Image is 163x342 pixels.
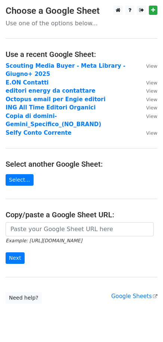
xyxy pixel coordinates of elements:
[6,130,72,136] a: Selfy Conto Corrente
[139,96,157,103] a: View
[6,87,95,94] a: editori energy da contattare
[146,80,157,86] small: View
[146,105,157,111] small: View
[6,252,25,264] input: Next
[6,210,157,219] h4: Copy/paste a Google Sheet URL:
[146,88,157,94] small: View
[6,174,34,186] a: Select...
[146,130,157,136] small: View
[6,79,48,86] a: E.ON Contatti
[6,63,125,78] a: Scouting Media Buyer - Meta Library - Giugno+ 2025
[6,104,95,111] a: ING All Time Editori Organici
[6,6,157,16] h3: Choose a Google Sheet
[6,238,82,243] small: Example: [URL][DOMAIN_NAME]
[139,113,157,119] a: View
[139,130,157,136] a: View
[146,63,157,69] small: View
[139,63,157,69] a: View
[6,113,101,128] a: Copia di domini-Gemini_Specifico_(NO_BRAND)
[6,222,154,236] input: Paste your Google Sheet URL here
[6,96,106,103] a: Octopus email per Engie editori
[139,87,157,94] a: View
[139,104,157,111] a: View
[6,19,157,27] p: Use one of the options below...
[139,79,157,86] a: View
[146,114,157,119] small: View
[111,293,157,300] a: Google Sheets
[6,292,42,304] a: Need help?
[6,50,157,59] h4: Use a recent Google Sheet:
[146,97,157,102] small: View
[6,160,157,169] h4: Select another Google Sheet:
